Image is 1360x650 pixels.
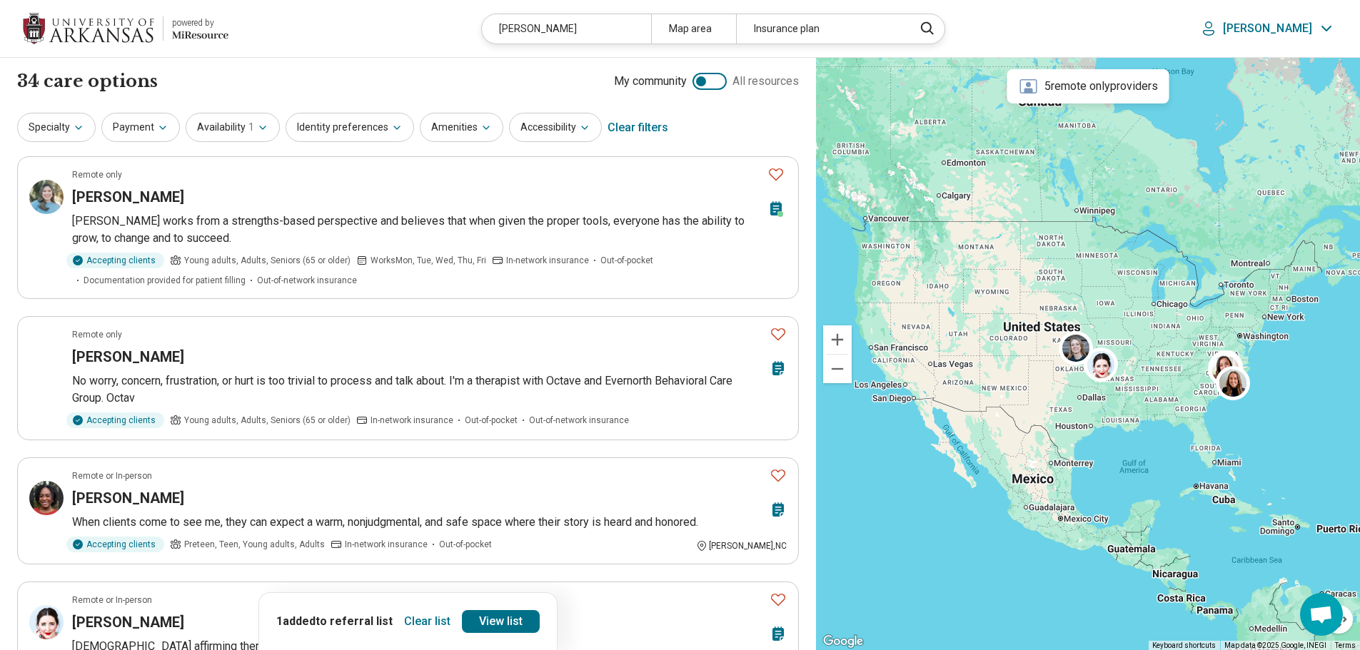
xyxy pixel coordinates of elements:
p: Remote or In-person [72,594,152,606]
div: Insurance plan [736,14,905,44]
p: [PERSON_NAME] [1223,21,1312,36]
button: Favorite [764,461,792,490]
p: When clients come to see me, they can expect a warm, nonjudgmental, and safe space where their st... [72,514,787,531]
p: [PERSON_NAME] works from a strengths-based perspective and believes that when given the proper to... [72,213,787,247]
span: Young adults, Adults, Seniors (65 or older) [184,254,351,267]
button: Specialty [17,113,96,142]
button: Favorite [764,320,792,349]
button: Favorite [762,160,790,189]
p: Remote only [72,168,122,181]
div: [PERSON_NAME] [482,14,651,44]
div: powered by [172,16,228,29]
span: Documentation provided for patient filling [84,274,246,287]
div: [PERSON_NAME] , NC [696,539,787,552]
button: Clear list [398,610,456,633]
span: In-network insurance [371,414,453,427]
button: Zoom in [823,325,852,354]
h3: [PERSON_NAME] [72,347,184,367]
button: Identity preferences [286,113,414,142]
h3: [PERSON_NAME] [72,488,184,508]
span: to referral list [316,614,393,628]
h3: [PERSON_NAME] [72,612,184,632]
button: Amenities [420,113,503,142]
div: 5 remote only providers [1007,69,1169,103]
img: University of Arkansas [23,11,154,46]
button: Accessibility [509,113,602,142]
div: Accepting clients [66,253,164,268]
h3: [PERSON_NAME] [72,187,184,207]
h1: 34 care options [17,69,158,93]
span: Out-of-pocket [600,254,653,267]
p: Remote only [72,328,122,341]
button: Availability1 [186,113,280,142]
span: Out-of-pocket [465,414,518,427]
p: No worry, concern, frustration, or hurt is too trivial to process and talk about. I'm a therapist... [72,372,787,407]
span: Works Mon, Tue, Wed, Thu, Fri [371,254,486,267]
span: In-network insurance [506,254,589,267]
div: Accepting clients [66,412,164,428]
a: Open chat [1300,593,1343,636]
span: Young adults, Adults, Seniors (65 or older) [184,414,351,427]
button: Zoom out [823,355,852,383]
a: View list [462,610,540,633]
button: Favorite [764,585,792,614]
span: 1 [248,120,254,135]
span: Out-of-pocket [439,538,492,551]
p: Remote or In-person [72,469,152,482]
span: Preteen, Teen, Young adults, Adults [184,538,325,551]
a: Terms [1335,641,1356,649]
span: All resources [732,73,799,90]
a: University of Arkansaspowered by [23,11,228,46]
div: Map area [651,14,736,44]
span: My community [614,73,687,90]
p: 1 added [276,613,393,630]
div: Accepting clients [66,537,164,552]
span: In-network insurance [345,538,428,551]
button: Payment [101,113,180,142]
div: Clear filters [608,111,668,145]
span: Map data ©2025 Google, INEGI [1224,641,1326,649]
span: Out-of-network insurance [257,274,357,287]
span: Out-of-network insurance [529,414,629,427]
